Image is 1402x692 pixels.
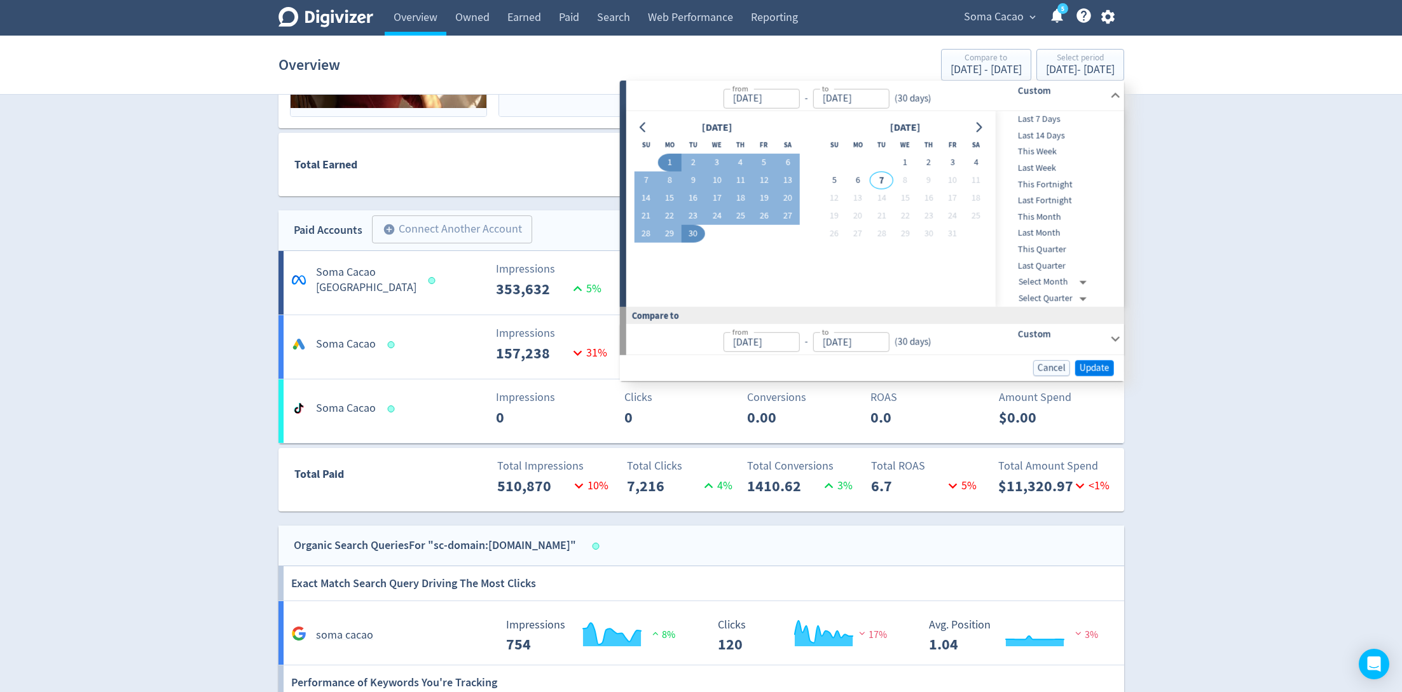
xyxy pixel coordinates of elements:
[996,111,1122,128] div: Last 7 Days
[917,189,940,207] button: 16
[682,189,705,207] button: 16
[996,144,1122,160] div: This Week
[822,136,846,154] th: Sunday
[870,389,986,406] p: ROAS
[278,133,1124,196] a: Total EarnedTotal Posts17Total Engagements2,984
[682,154,705,172] button: 2
[893,207,917,225] button: 22
[1072,628,1098,641] span: 3%
[1061,4,1064,13] text: 5
[940,136,964,154] th: Friday
[996,112,1122,126] span: Last 7 Days
[1017,327,1104,342] h6: Custom
[996,176,1122,193] div: This Fortnight
[964,172,987,189] button: 11
[1359,649,1389,679] div: Open Intercom Messenger
[776,154,799,172] button: 6
[658,136,682,154] th: Monday
[1033,360,1070,376] button: Cancel
[820,477,853,494] p: 3 %
[893,225,917,243] button: 29
[658,172,682,189] button: 8
[996,257,1122,274] div: Last Quarter
[964,189,987,207] button: 18
[658,225,682,243] button: 29
[940,189,964,207] button: 17
[1027,11,1038,23] span: expand_more
[959,7,1039,27] button: Soma Cacao
[372,215,532,243] button: Connect Another Account
[634,207,657,225] button: 21
[316,401,376,416] h5: Soma Cacao
[705,172,729,189] button: 10
[870,207,893,225] button: 21
[624,389,739,406] p: Clicks
[634,189,657,207] button: 14
[941,49,1031,81] button: Compare to[DATE] - [DATE]
[996,210,1122,224] span: This Month
[496,342,569,365] p: 157,238
[944,477,977,494] p: 5 %
[592,543,603,550] span: Data last synced: 6 Oct 2025, 4:02pm (AEDT)
[999,389,1114,406] p: Amount Spend
[889,335,931,349] div: ( 30 days )
[294,221,362,240] div: Paid Accounts
[846,225,870,243] button: 27
[893,154,917,172] button: 1
[996,241,1122,258] div: This Quarter
[1046,53,1115,64] div: Select period
[279,156,701,174] div: Total Earned
[821,83,828,93] label: to
[682,225,705,243] button: 30
[940,207,964,225] button: 24
[870,189,893,207] button: 14
[870,406,944,429] p: 0.0
[752,189,776,207] button: 19
[964,207,987,225] button: 25
[1019,274,1092,290] div: Select Month
[1075,360,1114,376] button: Update
[747,389,862,406] p: Conversions
[996,145,1122,159] span: This Week
[822,225,846,243] button: 26
[996,193,1122,209] div: Last Fortnight
[729,207,752,225] button: 25
[856,628,887,641] span: 17%
[970,118,988,136] button: Go to next month
[1017,83,1104,98] h6: Custom
[497,458,612,475] p: Total Impressions
[752,172,776,189] button: 12
[729,189,752,207] button: 18
[776,207,799,225] button: 27
[497,475,570,498] p: 510,870
[776,136,799,154] th: Saturday
[1019,290,1092,307] div: Select Quarter
[705,154,729,172] button: 3
[998,475,1071,498] p: $11,320.97
[893,189,917,207] button: 15
[846,172,870,189] button: 6
[682,136,705,154] th: Tuesday
[383,223,395,236] span: add_circle
[917,207,940,225] button: 23
[729,172,752,189] button: 11
[496,278,569,301] p: 353,632
[940,154,964,172] button: 3
[1046,64,1115,76] div: [DATE] - [DATE]
[822,207,846,225] button: 19
[627,475,700,498] p: 7,216
[626,81,1124,111] div: from-to(30 days)Custom
[729,154,752,172] button: 4
[996,226,1122,240] span: Last Month
[705,189,729,207] button: 17
[893,172,917,189] button: 8
[822,172,846,189] button: 5
[999,406,1072,429] p: $0.00
[776,189,799,207] button: 20
[893,136,917,154] th: Wednesday
[700,477,732,494] p: 4 %
[362,217,532,243] a: Connect Another Account
[278,601,1124,665] a: soma cacao Impressions 754 Impressions 754 8% Clicks 120 Clicks 120 17% Avg. Position 1.04 Avg. P...
[732,83,748,93] label: from
[1036,49,1124,81] button: Select period[DATE]- [DATE]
